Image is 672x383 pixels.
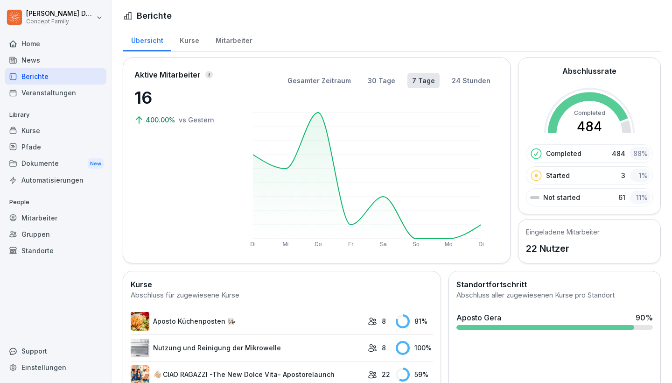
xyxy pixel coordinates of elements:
p: Aktive Mitarbeiter [134,69,201,80]
a: Gruppen [5,226,106,242]
p: 16 [134,85,228,110]
p: 8 [382,316,386,326]
p: Not started [543,192,580,202]
p: Completed [546,149,581,158]
img: ecowexwi71w3cb2kgh26fc24.png [131,312,149,331]
p: 22 [382,369,390,379]
p: vs Gestern [179,115,214,125]
text: Sa [380,241,387,248]
p: 22 Nutzer [526,241,600,255]
a: Aposto Gera90% [453,308,657,333]
div: 90 % [636,312,653,323]
text: Di [478,241,483,248]
a: Aposto Küchenposten 👩🏻‍🍳 [131,312,363,331]
a: News [5,52,106,68]
h2: Abschlussrate [562,65,616,77]
div: Abschluss für zugewiesene Kurse [131,290,433,301]
a: DokumenteNew [5,155,106,172]
h2: Standortfortschritt [456,279,653,290]
text: Do [315,241,322,248]
div: 88 % [630,147,651,160]
text: Di [250,241,255,248]
p: [PERSON_NAME] Dzurny [26,10,94,18]
a: Mitarbeiter [5,210,106,226]
a: Mitarbeiter [207,28,260,51]
p: 484 [612,149,625,158]
div: Dokumente [5,155,106,172]
div: 59 % [396,368,433,382]
div: Abschluss aller zugewiesenen Kurse pro Standort [456,290,653,301]
h2: Kurse [131,279,433,290]
p: 61 [618,192,625,202]
p: Library [5,107,106,122]
p: Concept Family [26,18,94,25]
text: Mo [445,241,453,248]
div: 1 % [630,169,651,182]
p: 3 [621,170,625,180]
button: Gesamter Zeitraum [283,73,356,88]
div: Aposto Gera [456,312,501,323]
a: Kurse [5,122,106,139]
a: Nutzung und Reinigung der Mikrowelle [131,339,363,357]
p: Started [546,170,570,180]
text: Fr [348,241,353,248]
p: People [5,195,106,210]
div: New [88,158,104,169]
a: Übersicht [123,28,171,51]
a: Berichte [5,68,106,85]
button: 7 Tage [407,73,440,88]
h5: Eingeladene Mitarbeiter [526,227,600,237]
p: 400.00% [146,115,177,125]
img: h1lolpoaabqe534qsg7vh4f7.png [131,339,149,357]
a: Einstellungen [5,359,106,376]
div: 11 % [630,191,651,204]
div: 81 % [396,314,433,328]
a: Kurse [171,28,207,51]
div: Support [5,343,106,359]
h1: Berichte [137,9,172,22]
a: Home [5,35,106,52]
button: 30 Tage [363,73,400,88]
p: 8 [382,343,386,353]
a: Automatisierungen [5,172,106,188]
button: 24 Stunden [447,73,495,88]
a: Veranstaltungen [5,85,106,101]
div: 100 % [396,341,433,355]
text: So [413,241,420,248]
text: Mi [283,241,289,248]
a: Standorte [5,242,106,259]
a: Pfade [5,139,106,155]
